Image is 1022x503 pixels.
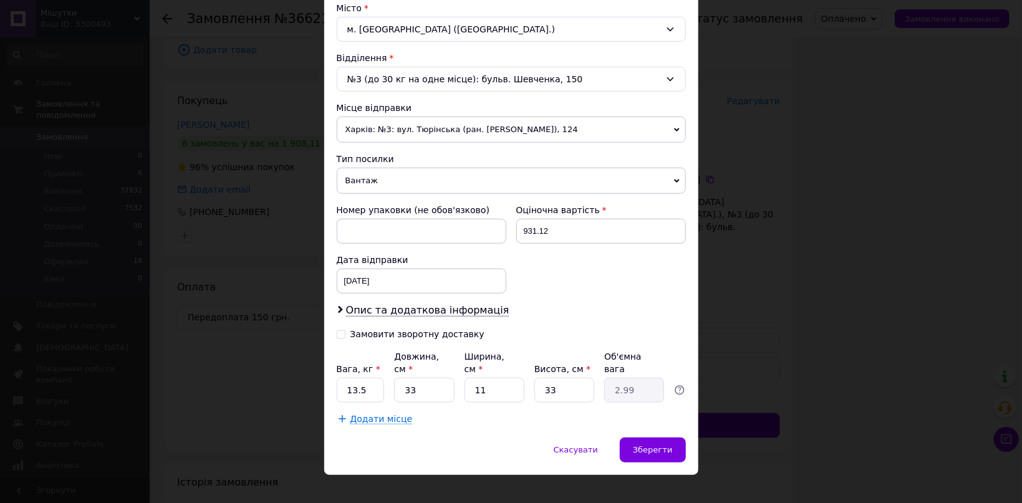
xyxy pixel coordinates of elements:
span: Тип посилки [337,154,394,164]
span: Місце відправки [337,103,412,113]
div: Оціночна вартість [516,204,686,216]
div: Місто [337,2,686,14]
span: Вантаж [337,168,686,194]
label: Ширина, см [465,352,504,374]
span: Харків: №3: вул. Тюрінська (ран. [PERSON_NAME]), 124 [337,117,686,143]
div: №3 (до 30 кг на одне місце): бульв. Шевченка, 150 [337,67,686,92]
div: Замовити зворотну доставку [350,329,484,340]
div: Відділення [337,52,686,64]
span: Опис та додаткова інформація [346,304,509,317]
label: Довжина, см [394,352,439,374]
div: Дата відправки [337,254,506,266]
span: Скасувати [554,445,598,454]
span: Додати місце [350,414,413,424]
label: Висота, см [534,364,591,374]
div: Номер упаковки (не обов'язково) [337,204,506,216]
div: м. [GEOGRAPHIC_DATA] ([GEOGRAPHIC_DATA].) [337,17,686,42]
span: Зберегти [633,445,672,454]
div: Об'ємна вага [604,350,664,375]
label: Вага, кг [337,364,380,374]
